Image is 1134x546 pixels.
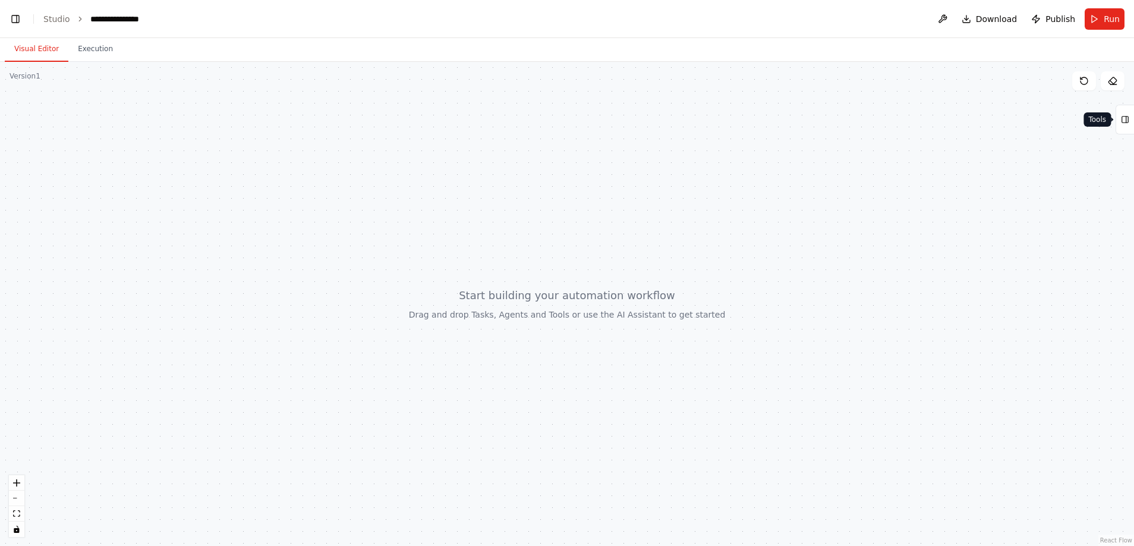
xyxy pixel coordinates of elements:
span: Download [976,13,1018,25]
button: Visual Editor [5,37,68,62]
a: Studio [43,14,70,24]
a: React Flow attribution [1100,537,1132,544]
button: fit view [9,506,24,522]
button: Tools [1116,105,1134,134]
button: Show left sidebar [7,11,24,27]
button: Execution [68,37,122,62]
div: Version 1 [10,71,40,81]
nav: breadcrumb [43,13,148,25]
button: Publish [1026,8,1080,30]
button: Download [957,8,1022,30]
button: zoom in [9,475,24,491]
button: zoom out [9,491,24,506]
span: Run [1104,13,1120,25]
span: Publish [1045,13,1075,25]
div: React Flow controls [9,475,24,537]
button: toggle interactivity [9,522,24,537]
button: Run [1085,8,1124,30]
